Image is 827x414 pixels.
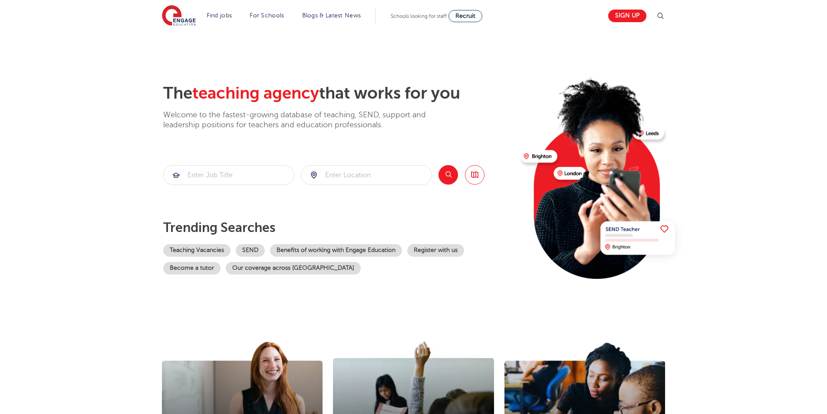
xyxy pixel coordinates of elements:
a: Register with us [407,244,464,257]
a: For Schools [250,12,284,19]
h2: The that works for you [163,83,514,103]
a: Our coverage across [GEOGRAPHIC_DATA] [226,262,361,275]
a: Blogs & Latest News [302,12,361,19]
p: Trending searches [163,220,514,235]
input: Submit [301,166,432,185]
img: Engage Education [162,5,196,27]
span: Schools looking for staff [391,13,447,19]
div: Submit [163,165,294,185]
a: Sign up [608,10,646,22]
a: Find jobs [207,12,232,19]
a: Become a tutor [163,262,221,275]
span: teaching agency [192,84,319,103]
a: Benefits of working with Engage Education [270,244,402,257]
p: Welcome to the fastest-growing database of teaching, SEND, support and leadership positions for t... [163,110,450,130]
a: Teaching Vacancies [163,244,231,257]
span: Recruit [455,13,475,19]
input: Submit [164,166,294,185]
a: Recruit [448,10,482,22]
a: SEND [236,244,265,257]
button: Search [438,165,458,185]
